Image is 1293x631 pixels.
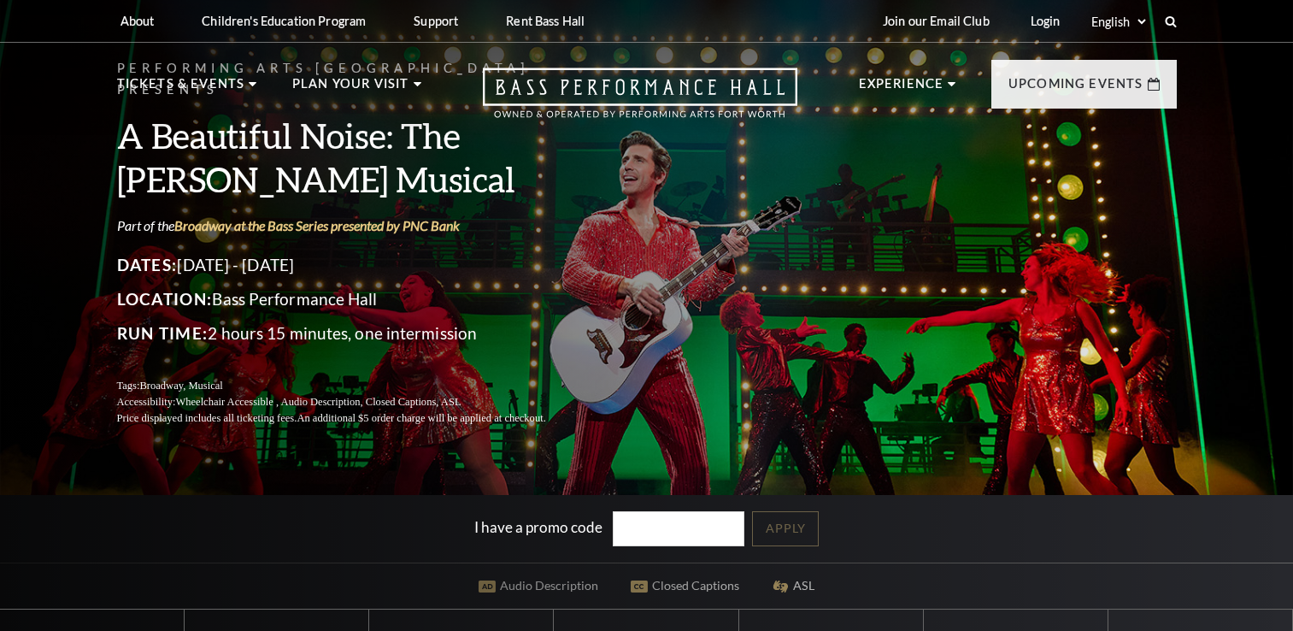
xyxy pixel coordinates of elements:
span: Dates: [117,255,178,274]
p: [DATE] - [DATE] [117,251,587,279]
span: Location: [117,289,213,309]
p: Part of the [117,216,587,235]
p: Price displayed includes all ticketing fees. [117,410,587,427]
span: Broadway, Musical [139,380,222,392]
a: Broadway at the Bass Series presented by PNC Bank [174,217,460,233]
p: Upcoming Events [1008,74,1143,104]
p: Tags: [117,378,587,394]
p: Experience [859,74,944,104]
p: Rent Bass Hall [506,14,585,28]
p: Tickets & Events [117,74,245,104]
p: Accessibility: [117,394,587,410]
span: Wheelchair Accessible , Audio Description, Closed Captions, ASL [175,396,461,408]
label: I have a promo code [474,517,602,535]
span: An additional $5 order charge will be applied at checkout. [297,412,545,424]
p: Plan Your Visit [292,74,409,104]
p: Support [414,14,458,28]
select: Select: [1088,14,1149,30]
span: Run Time: [117,323,209,343]
h3: A Beautiful Noise: The [PERSON_NAME] Musical [117,114,587,201]
p: Bass Performance Hall [117,286,587,313]
p: 2 hours 15 minutes, one intermission [117,320,587,347]
p: About [120,14,155,28]
p: Children's Education Program [202,14,366,28]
